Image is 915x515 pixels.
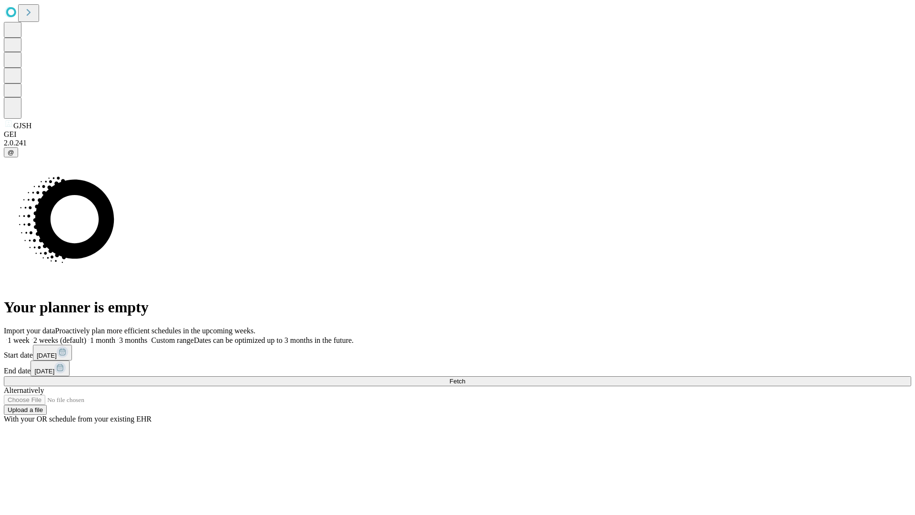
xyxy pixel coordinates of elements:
span: Proactively plan more efficient schedules in the upcoming weeks. [55,327,255,335]
span: Fetch [449,378,465,385]
div: GEI [4,130,911,139]
div: Start date [4,345,911,360]
button: [DATE] [33,345,72,360]
span: With your OR schedule from your existing EHR [4,415,152,423]
span: Import your data [4,327,55,335]
div: End date [4,360,911,376]
span: GJSH [13,122,31,130]
div: 2.0.241 [4,139,911,147]
span: [DATE] [34,368,54,375]
span: 1 month [90,336,115,344]
span: 2 weeks (default) [33,336,86,344]
button: Upload a file [4,405,47,415]
span: Custom range [151,336,193,344]
button: [DATE] [30,360,70,376]
span: Alternatively [4,386,44,394]
span: 3 months [119,336,147,344]
span: @ [8,149,14,156]
span: Dates can be optimized up to 3 months in the future. [194,336,354,344]
button: @ [4,147,18,157]
span: 1 week [8,336,30,344]
button: Fetch [4,376,911,386]
span: [DATE] [37,352,57,359]
h1: Your planner is empty [4,299,911,316]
